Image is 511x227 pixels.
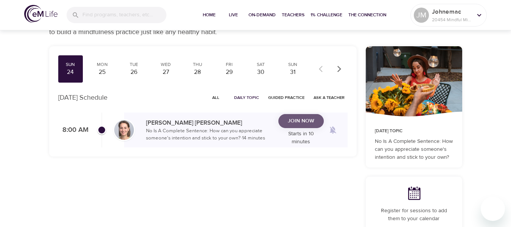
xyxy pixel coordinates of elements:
[314,94,345,101] span: Ask a Teacher
[268,94,304,101] span: Guided Practice
[414,8,429,23] div: JM
[432,16,472,23] p: 20454 Mindful Minutes
[481,197,505,221] iframe: Button to launch messaging window
[252,68,270,77] div: 30
[348,11,386,19] span: The Connection
[61,61,80,68] div: Sun
[311,11,342,19] span: 1% Challenge
[58,125,89,135] p: 8:00 AM
[220,68,239,77] div: 29
[146,118,272,127] p: [PERSON_NAME] [PERSON_NAME]
[432,7,472,16] p: Johnemac
[188,68,207,77] div: 28
[220,61,239,68] div: Fri
[204,92,228,103] button: All
[288,116,314,126] span: Join Now
[24,5,57,23] img: logo
[61,68,80,77] div: 24
[93,68,112,77] div: 25
[124,61,143,68] div: Tue
[311,92,348,103] button: Ask a Teacher
[207,94,225,101] span: All
[156,61,175,68] div: Wed
[188,61,207,68] div: Thu
[156,68,175,77] div: 27
[278,130,324,146] p: Starts in 10 minutes
[375,138,453,161] p: No Is A Complete Sentence: How can you appreciate someone's intention and stick to your own?
[234,94,259,101] span: Daily Topic
[93,61,112,68] div: Mon
[114,120,134,140] img: Deanna_Burkett-min.jpg
[58,92,107,103] p: [DATE] Schedule
[265,92,308,103] button: Guided Practice
[231,92,262,103] button: Daily Topic
[375,207,453,223] p: Register for sessions to add them to your calendar
[283,61,302,68] div: Sun
[249,11,276,19] span: On-Demand
[146,127,272,142] p: No Is A Complete Sentence: How can you appreciate someone's intention and stick to your own? · 14...
[200,11,218,19] span: Home
[375,128,453,135] p: [DATE] Topic
[278,114,324,128] button: Join Now
[283,68,302,77] div: 31
[252,61,270,68] div: Sat
[124,68,143,77] div: 26
[82,7,166,23] input: Find programs, teachers, etc...
[224,11,242,19] span: Live
[282,11,304,19] span: Teachers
